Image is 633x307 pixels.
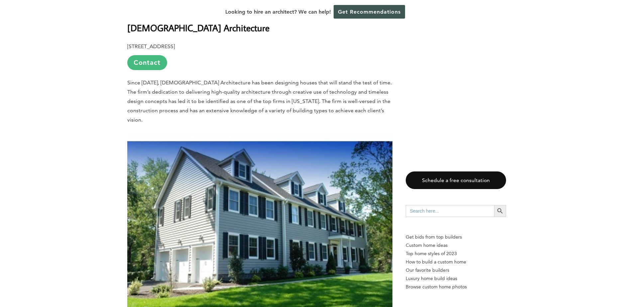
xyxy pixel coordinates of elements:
a: Browse custom home photos [406,283,506,291]
input: Search here... [406,205,494,217]
p: Get bids from top builders [406,233,506,241]
a: Contact [127,55,167,70]
a: Get Recommendations [334,5,405,19]
a: How to build a custom home [406,258,506,266]
a: Luxury home build ideas [406,274,506,283]
b: [DEMOGRAPHIC_DATA] Architecture [127,22,269,34]
a: Top home styles of 2023 [406,250,506,258]
a: Custom home ideas [406,241,506,250]
iframe: Drift Widget Chat Controller [600,274,625,299]
span: Since [DATE], [DEMOGRAPHIC_DATA] Architecture has been designing houses that will stand the test ... [127,79,392,123]
b: [STREET_ADDRESS] [127,43,175,50]
svg: Search [496,207,504,215]
a: Schedule a free consultation [406,171,506,189]
a: Our favorite builders [406,266,506,274]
